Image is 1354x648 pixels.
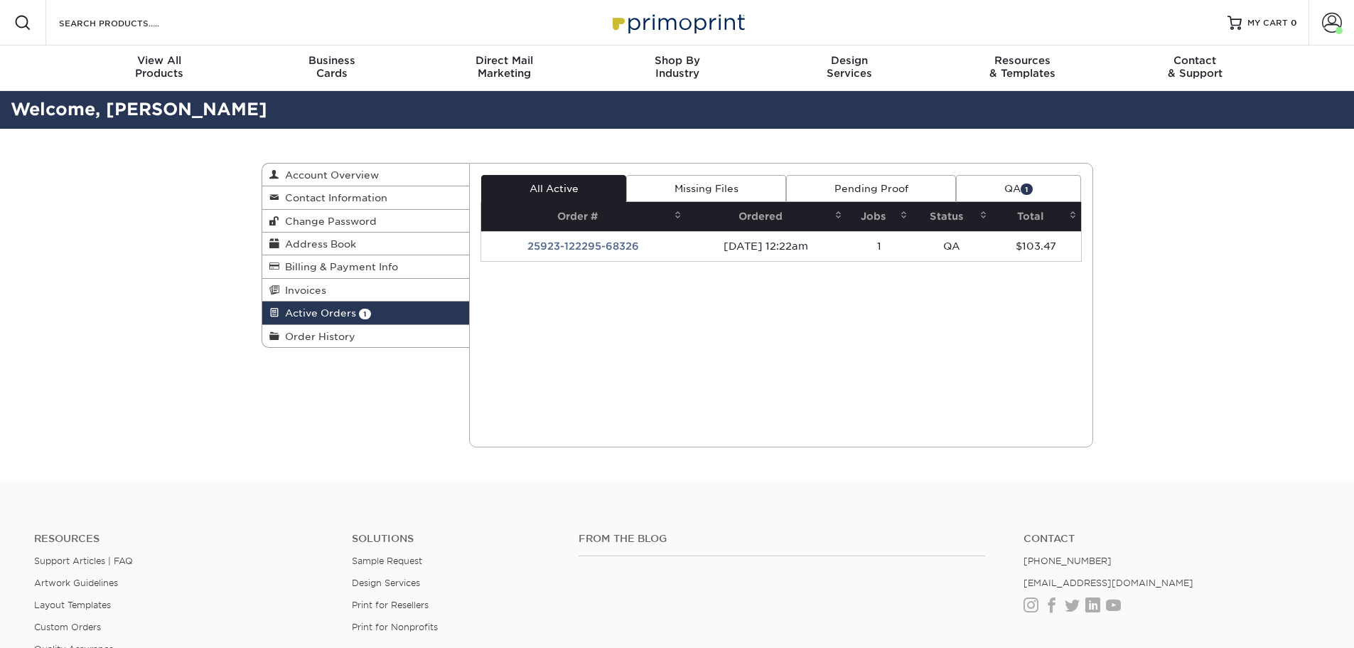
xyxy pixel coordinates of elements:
a: Shop ByIndustry [591,46,763,91]
a: Artwork Guidelines [34,578,118,588]
h4: From the Blog [579,533,985,545]
a: Contact Information [262,186,470,209]
div: Services [763,54,936,80]
span: Invoices [279,285,326,296]
a: [EMAIL_ADDRESS][DOMAIN_NAME] [1023,578,1193,588]
a: Order History [262,325,470,347]
div: & Templates [936,54,1109,80]
span: Active Orders [279,307,356,319]
span: Contact [1109,54,1282,67]
a: Direct MailMarketing [418,46,591,91]
a: QA1 [956,175,1080,202]
span: Change Password [279,216,377,227]
td: 25923-122295-68326 [481,231,686,261]
a: Support Articles | FAQ [34,556,133,566]
a: BusinessCards [245,46,418,91]
input: SEARCH PRODUCTS..... [58,14,196,31]
span: View All [73,54,246,67]
a: Print for Nonprofits [352,622,438,632]
span: 1 [359,309,371,319]
span: 0 [1291,18,1297,28]
span: Address Book [279,238,356,250]
th: Status [912,202,992,231]
div: Industry [591,54,763,80]
a: Resources& Templates [936,46,1109,91]
a: Print for Resellers [352,600,429,610]
a: Account Overview [262,164,470,186]
th: Jobs [847,202,913,231]
a: Sample Request [352,556,422,566]
a: Active Orders 1 [262,302,470,324]
a: Contact& Support [1109,46,1282,91]
a: Address Book [262,233,470,255]
a: Invoices [262,279,470,302]
span: Billing & Payment Info [279,261,398,272]
div: & Support [1109,54,1282,80]
th: Order # [481,202,686,231]
span: Resources [936,54,1109,67]
td: 1 [847,231,913,261]
span: Account Overview [279,169,379,181]
a: View AllProducts [73,46,246,91]
div: Marketing [418,54,591,80]
td: $103.47 [992,231,1080,261]
a: Layout Templates [34,600,111,610]
a: DesignServices [763,46,936,91]
th: Ordered [686,202,847,231]
div: Products [73,54,246,80]
a: Missing Files [626,175,786,202]
a: Custom Orders [34,622,101,632]
span: MY CART [1247,17,1288,29]
span: Direct Mail [418,54,591,67]
span: Shop By [591,54,763,67]
a: Pending Proof [786,175,956,202]
a: Contact [1023,533,1320,545]
a: [PHONE_NUMBER] [1023,556,1112,566]
td: QA [912,231,992,261]
td: [DATE] 12:22am [686,231,847,261]
a: Change Password [262,210,470,233]
img: Primoprint [606,7,748,38]
a: Billing & Payment Info [262,255,470,278]
th: Total [992,202,1080,231]
h4: Resources [34,533,331,545]
span: Business [245,54,418,67]
a: All Active [481,175,626,202]
span: 1 [1021,184,1033,194]
div: Cards [245,54,418,80]
span: Contact Information [279,192,387,203]
h4: Solutions [352,533,557,545]
span: Design [763,54,936,67]
a: Design Services [352,578,420,588]
span: Order History [279,331,355,342]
